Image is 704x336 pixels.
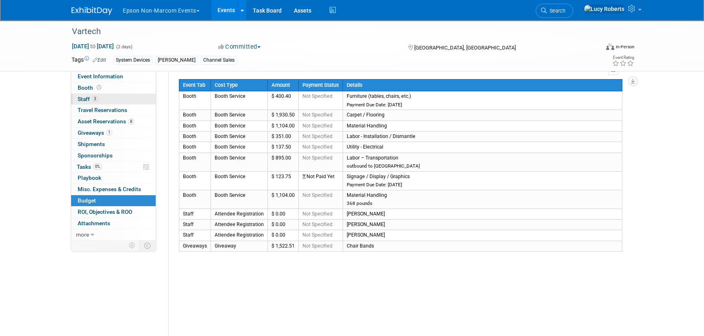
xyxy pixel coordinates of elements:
a: Event Information [71,71,156,82]
th: Cost Type [211,79,268,91]
td: Booth Service [211,171,268,190]
span: Tasks [77,164,102,170]
td: Attendee Registration [211,220,268,230]
td: Attendee Registration [211,209,268,219]
td: [PERSON_NAME] [343,230,622,241]
td: Furniture (tables, chairs, etc.) [343,91,622,110]
td: Booth [179,121,211,131]
td: $ 0.00 [268,230,299,241]
img: ExhibitDay [72,7,112,15]
a: Staff3 [71,94,156,105]
td: $ 1,104.00 [268,190,299,209]
span: Staff [78,96,98,102]
span: Misc. Expenses & Credits [78,186,141,192]
td: Material Handling [343,190,622,209]
td: Staff [179,230,211,241]
td: Giveaway [211,241,268,251]
td: Booth [179,153,211,171]
a: Edit [93,57,106,63]
td: Booth [179,131,211,142]
span: Asset Reservations [78,118,134,125]
td: Booth Service [211,91,268,110]
td: [PERSON_NAME] [343,209,622,219]
td: Not Paid Yet [299,171,343,190]
td: Booth [179,142,211,153]
div: In-Person [615,44,634,50]
th: Details [343,79,622,91]
td: $ 1,104.00 [268,121,299,131]
td: $ 895.00 [268,153,299,171]
span: [DATE] [DATE] [72,43,114,50]
a: Search [536,4,573,18]
span: Not Specified [302,232,332,238]
span: Not Specified [302,155,332,161]
span: more [76,231,89,238]
td: Booth [179,190,211,209]
div: 368 pounds [347,200,618,207]
a: Attachments [71,218,156,229]
a: Booth [71,82,156,93]
a: Misc. Expenses & Credits [71,184,156,195]
td: $ 137.50 [268,142,299,153]
td: Attendee Registration [211,230,268,241]
td: Booth Service [211,131,268,142]
a: Sponsorships [71,150,156,161]
span: Shipments [78,141,105,147]
td: $ 351.00 [268,131,299,142]
span: Not Specified [302,192,332,198]
a: Travel Reservations [71,105,156,116]
td: $ 0.00 [268,220,299,230]
th: Event Tab [179,79,211,91]
td: Toggle Event Tabs [139,240,156,251]
span: (2 days) [115,44,133,50]
div: Payment Due Date: [DATE] [347,182,618,188]
span: 8 [128,118,134,125]
span: Event Information [78,73,123,80]
td: Booth Service [211,190,268,209]
td: Staff [179,209,211,219]
div: [PERSON_NAME] [155,56,198,65]
td: Labor - Installation / Dismantle [343,131,622,142]
span: Attachments [78,220,110,226]
a: Shipments [71,139,156,150]
span: Budget [78,197,96,204]
td: $ 0.00 [268,209,299,219]
td: Tags [72,56,106,65]
span: to [89,43,97,50]
span: Not Specified [302,112,332,118]
span: Booth not reserved yet [95,84,103,90]
td: Utility - Electrical [343,142,622,153]
td: $ 123.75 [268,171,299,190]
div: outbound to [GEOGRAPHIC_DATA] [347,163,618,169]
span: Giveaways [78,129,112,136]
td: [PERSON_NAME] [343,220,622,230]
span: Not Specified [302,123,332,129]
img: Lucy Roberts [584,4,625,13]
span: ROI, Objectives & ROO [78,209,132,215]
td: Booth Service [211,121,268,131]
td: Booth Service [211,153,268,171]
span: Not Specified [302,211,332,217]
img: Format-Inperson.png [606,43,614,50]
span: 3 [92,96,98,102]
td: Carpet / Flooring [343,110,622,121]
a: Giveaways1 [71,127,156,138]
td: Booth [179,171,211,190]
div: Payment Due Date: [DATE] [347,102,618,108]
td: Labor – Transportation [343,153,622,171]
span: Travel Reservations [78,107,127,113]
span: Not Specified [302,144,332,150]
td: $ 400.40 [268,91,299,110]
div: Event Format [551,42,634,54]
button: Committed [215,43,264,51]
span: Playbook [78,174,101,181]
td: Chair Bands [343,241,622,251]
span: Not Specified [302,243,332,249]
span: Not Specified [302,134,332,139]
span: Not Specified [302,93,332,99]
td: Booth [179,110,211,121]
div: Event Rating [612,56,634,60]
a: ROI, Objectives & ROO [71,207,156,218]
span: 0% [93,164,102,170]
td: $ 1,522.51 [268,241,299,251]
